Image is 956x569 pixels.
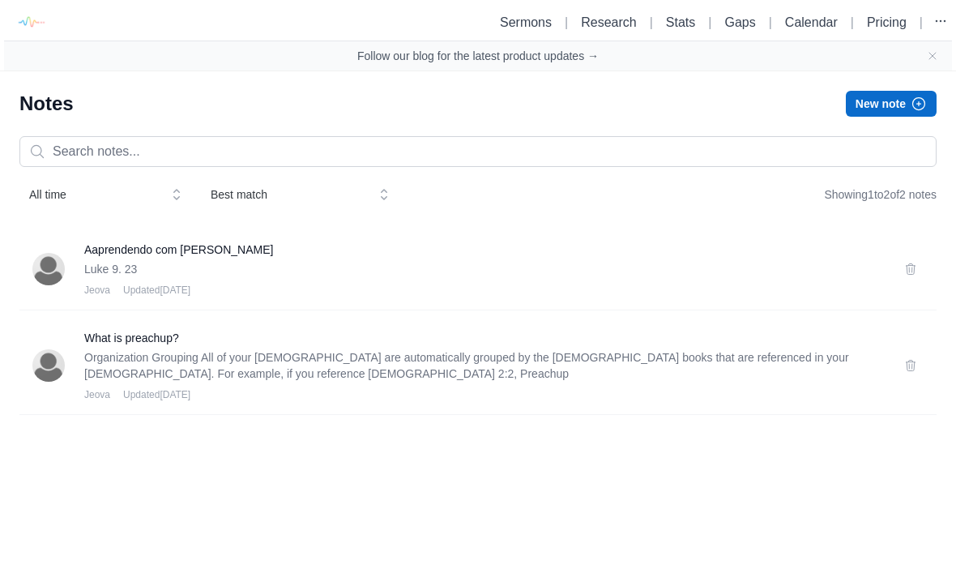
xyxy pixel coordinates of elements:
a: Follow our blog for the latest product updates → [357,48,599,64]
div: Showing 1 to 2 of 2 notes [824,180,937,209]
a: Gaps [724,15,755,29]
span: Updated [DATE] [123,284,190,297]
li: | [844,13,860,32]
img: Jeova [32,253,65,285]
span: Jeova [84,388,110,401]
li: | [762,13,779,32]
a: Aaprendendo com [PERSON_NAME] [84,242,885,258]
a: Sermons [500,15,552,29]
p: Luke 9. 23 [84,261,885,277]
input: Search notes... [19,136,937,167]
h1: Notes [19,91,74,117]
iframe: Drift Widget Chat Controller [875,488,937,550]
img: logo [12,4,49,41]
a: Stats [666,15,695,29]
a: Pricing [867,15,907,29]
span: Best match [211,186,366,203]
img: Jeova [32,349,65,382]
button: Best match [201,180,399,209]
a: What is preachup? [84,330,885,346]
li: | [913,13,929,32]
span: Jeova [84,284,110,297]
span: All time [29,186,159,203]
a: Calendar [785,15,838,29]
p: Organization Grouping All of your [DEMOGRAPHIC_DATA] are automatically grouped by the [DEMOGRAPHI... [84,349,885,382]
li: | [702,13,718,32]
li: | [558,13,574,32]
span: Updated [DATE] [123,388,190,401]
a: Research [581,15,636,29]
li: | [643,13,659,32]
button: All time [19,180,191,209]
button: New note [846,91,937,117]
button: Close banner [926,49,939,62]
